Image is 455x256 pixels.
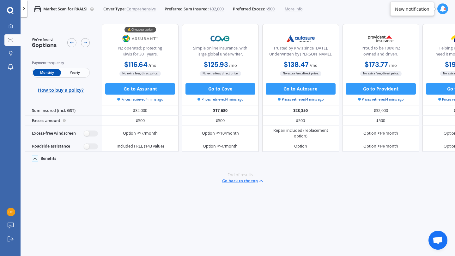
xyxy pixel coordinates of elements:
[32,60,90,66] div: Payment frequency
[32,37,57,42] span: We've found
[360,71,402,76] span: No extra fees, direct price.
[343,116,419,126] div: $500
[262,106,339,116] div: $28,350
[209,6,224,12] span: $32,000
[119,71,161,76] span: No extra fees, direct price.
[107,45,174,60] div: NZ operated; protecting Kiwis for 30+ years.
[343,106,419,116] div: $32,000
[363,131,398,136] div: Option <$4/month
[7,208,15,216] img: 52d401f5fe4f7d17f923600840d26ee0
[197,97,243,102] span: Prices retrieved 4 mins ago
[38,87,84,93] span: How to buy a policy?
[121,32,159,46] img: Assurant.png
[105,83,175,95] button: Go to Assurant
[187,45,254,60] div: Simple online insurance, with large global underwriter.
[226,172,254,178] span: -End of results-
[346,83,416,95] button: Go to Provident
[25,116,102,126] div: Excess amount
[117,97,163,102] span: Prices retrieved 4 mins ago
[25,141,102,151] div: Roadside assistance
[43,6,88,12] p: Market Scan for RKALSI
[294,143,307,149] div: Option
[40,156,56,161] div: Benefits
[233,6,265,12] span: Preferred Excess:
[284,60,309,69] b: $138.47
[202,131,239,136] div: Option <$10/month
[124,27,156,32] div: 💰 Cheapest option
[395,6,429,12] div: New notification
[362,32,400,46] img: Provident.png
[266,6,275,12] span: $500
[363,143,398,149] div: Option <$4/month
[389,63,397,68] span: / mo
[61,69,89,76] span: Yearly
[203,143,238,149] div: Option <$4/month
[102,116,179,126] div: $500
[149,63,156,68] span: / mo
[358,97,404,102] span: Prices retrieved 4 mins ago
[222,178,265,185] button: Go back to the top
[285,6,303,12] span: More info
[428,231,447,250] div: Open chat
[182,116,259,126] div: $500
[267,45,334,60] div: Trusted by Kiwis since [DATE]. Underwritten by [PERSON_NAME].
[310,63,318,68] span: / mo
[266,83,336,95] button: Go to Autosure
[103,6,125,12] span: Cover Type:
[200,71,241,76] span: No extra fees, direct price.
[185,83,255,95] button: Go to Cove
[347,45,414,60] div: Proud to be 100% NZ owned and driven.
[165,6,209,12] span: Preferred Sum Insured:
[229,63,237,68] span: / mo
[126,6,156,12] span: Comprehensive
[32,41,57,49] span: 6 options
[25,126,102,142] div: Excess-free windscreen
[202,32,239,46] img: Cove.webp
[278,97,324,102] span: Prices retrieved 4 mins ago
[117,143,164,149] div: Included FREE ($43 value)
[34,6,41,13] img: car.f15378c7a67c060ca3f3.svg
[204,60,228,69] b: $125.93
[182,106,259,116] div: $17,680
[262,116,339,126] div: $500
[124,60,148,69] b: $116.64
[266,128,335,139] div: Repair included (replacement option)
[123,131,158,136] div: Option <$7/month
[102,106,179,116] div: $32,000
[280,71,321,76] span: No extra fees, direct price.
[33,69,61,76] span: Monthly
[282,32,319,46] img: Autosure.webp
[365,60,388,69] b: $173.77
[25,106,102,116] div: Sum insured (incl. GST)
